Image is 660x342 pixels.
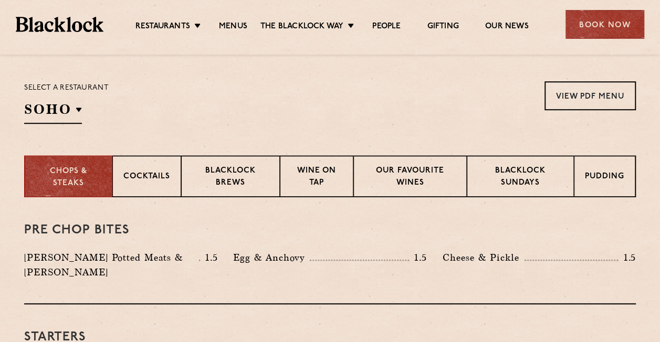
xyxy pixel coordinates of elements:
[219,22,247,33] a: Menus
[585,171,624,184] p: Pudding
[123,171,170,184] p: Cocktails
[478,165,563,190] p: Blacklock Sundays
[409,251,427,264] p: 1.5
[544,81,636,110] a: View PDF Menu
[24,81,109,95] p: Select a restaurant
[427,22,458,33] a: Gifting
[36,166,101,189] p: Chops & Steaks
[233,250,310,265] p: Egg & Anchovy
[260,22,343,33] a: The Blacklock Way
[485,22,529,33] a: Our News
[24,223,636,237] h3: Pre Chop Bites
[291,165,342,190] p: Wine on Tap
[618,251,636,264] p: 1.5
[565,10,644,39] div: Book Now
[372,22,401,33] a: People
[443,250,525,265] p: Cheese & Pickle
[135,22,190,33] a: Restaurants
[200,251,218,264] p: 1.5
[24,250,199,280] p: [PERSON_NAME] Potted Meats & [PERSON_NAME]
[24,100,82,124] h2: SOHO
[192,165,269,190] p: Blacklock Brews
[16,17,103,31] img: BL_Textured_Logo-footer-cropped.svg
[364,165,455,190] p: Our favourite wines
